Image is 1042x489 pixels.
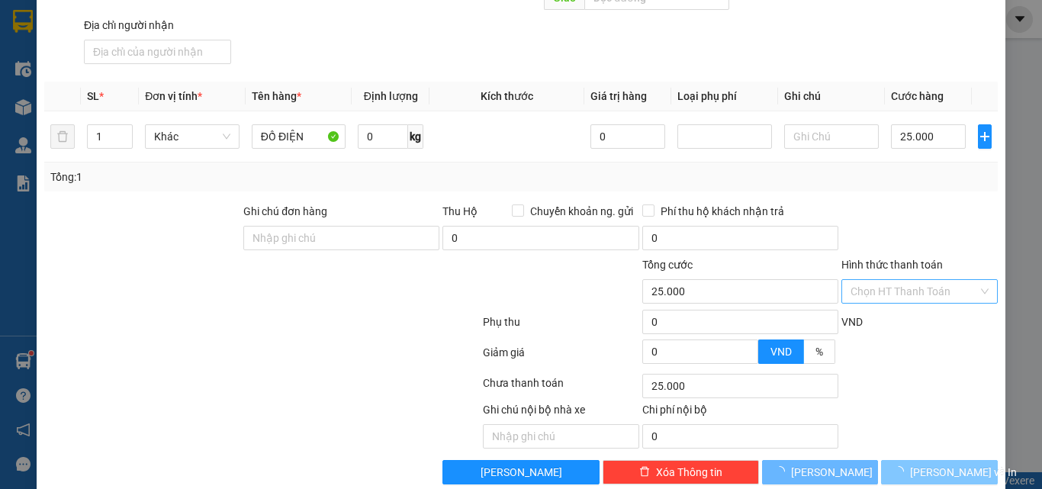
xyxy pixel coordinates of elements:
[762,460,879,484] button: [PERSON_NAME]
[84,17,231,34] div: Địa chỉ người nhận
[671,82,778,111] th: Loại phụ phí
[481,344,641,371] div: Giảm giá
[656,464,722,481] span: Xóa Thông tin
[84,40,231,64] input: Địa chỉ của người nhận
[145,90,202,102] span: Đơn vị tính
[639,466,650,478] span: delete
[483,424,639,449] input: Nhập ghi chú
[590,90,647,102] span: Giá trị hàng
[154,125,230,148] span: Khác
[481,464,562,481] span: [PERSON_NAME]
[841,259,943,271] label: Hình thức thanh toán
[791,464,873,481] span: [PERSON_NAME]
[654,203,790,220] span: Phí thu hộ khách nhận trả
[881,460,998,484] button: [PERSON_NAME] và In
[590,124,665,149] input: 0
[642,401,838,424] div: Chi phí nội bộ
[243,226,439,250] input: Ghi chú đơn hàng
[778,82,885,111] th: Ghi chú
[243,205,327,217] label: Ghi chú đơn hàng
[891,90,944,102] span: Cước hàng
[784,124,879,149] input: Ghi Chú
[50,169,404,185] div: Tổng: 1
[408,124,423,149] span: kg
[442,460,599,484] button: [PERSON_NAME]
[642,259,693,271] span: Tổng cước
[841,316,863,328] span: VND
[483,401,639,424] div: Ghi chú nội bộ nhà xe
[979,130,991,143] span: plus
[364,90,418,102] span: Định lượng
[815,346,823,358] span: %
[481,314,641,340] div: Phụ thu
[442,205,478,217] span: Thu Hộ
[978,124,992,149] button: plus
[87,90,99,102] span: SL
[910,464,1017,481] span: [PERSON_NAME] và In
[50,124,75,149] button: delete
[770,346,792,358] span: VND
[893,466,910,477] span: loading
[252,90,301,102] span: Tên hàng
[252,124,346,149] input: VD: Bàn, Ghế
[524,203,639,220] span: Chuyển khoản ng. gửi
[481,375,641,401] div: Chưa thanh toán
[603,460,759,484] button: deleteXóa Thông tin
[481,90,533,102] span: Kích thước
[774,466,791,477] span: loading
